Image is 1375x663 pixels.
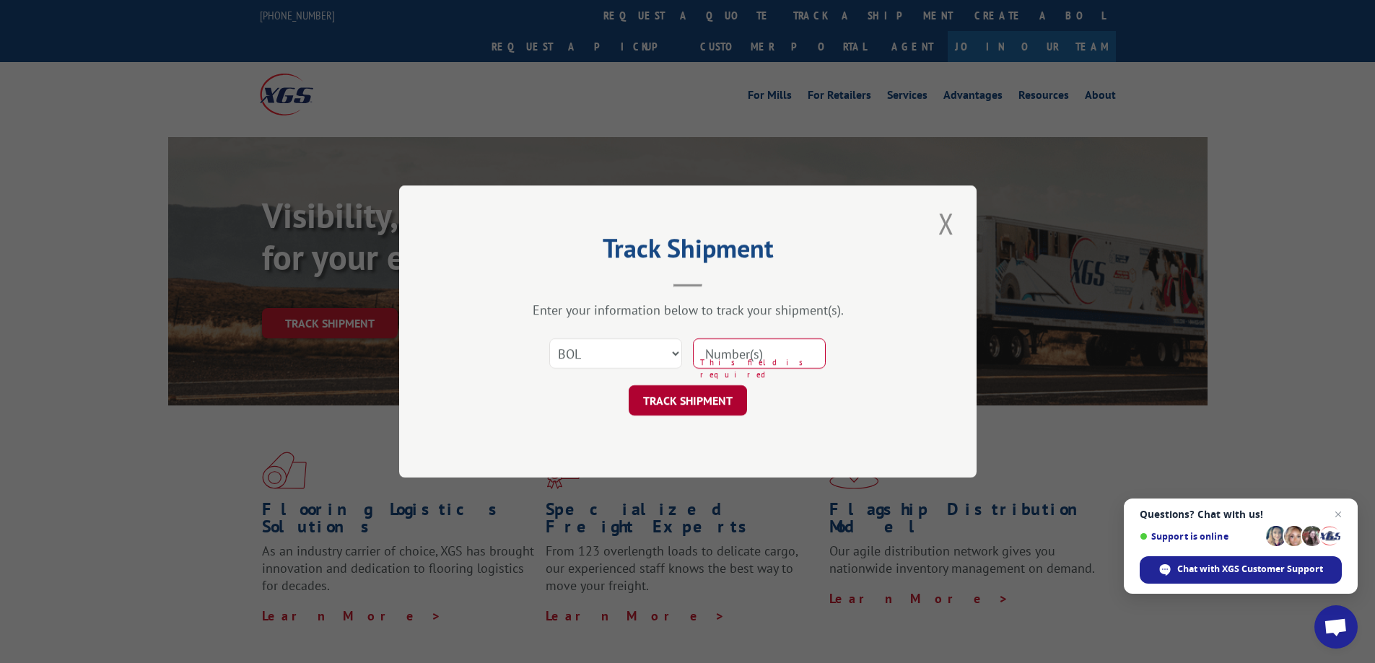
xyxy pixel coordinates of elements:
[1140,531,1261,542] span: Support is online
[1140,556,1342,584] span: Chat with XGS Customer Support
[471,302,904,318] div: Enter your information below to track your shipment(s).
[1140,509,1342,520] span: Questions? Chat with us!
[629,385,747,416] button: TRACK SHIPMENT
[1314,605,1358,649] a: Open chat
[934,203,959,243] button: Close modal
[1177,563,1323,576] span: Chat with XGS Customer Support
[471,238,904,265] h2: Track Shipment
[700,356,826,380] span: This field is required
[693,338,826,369] input: Number(s)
